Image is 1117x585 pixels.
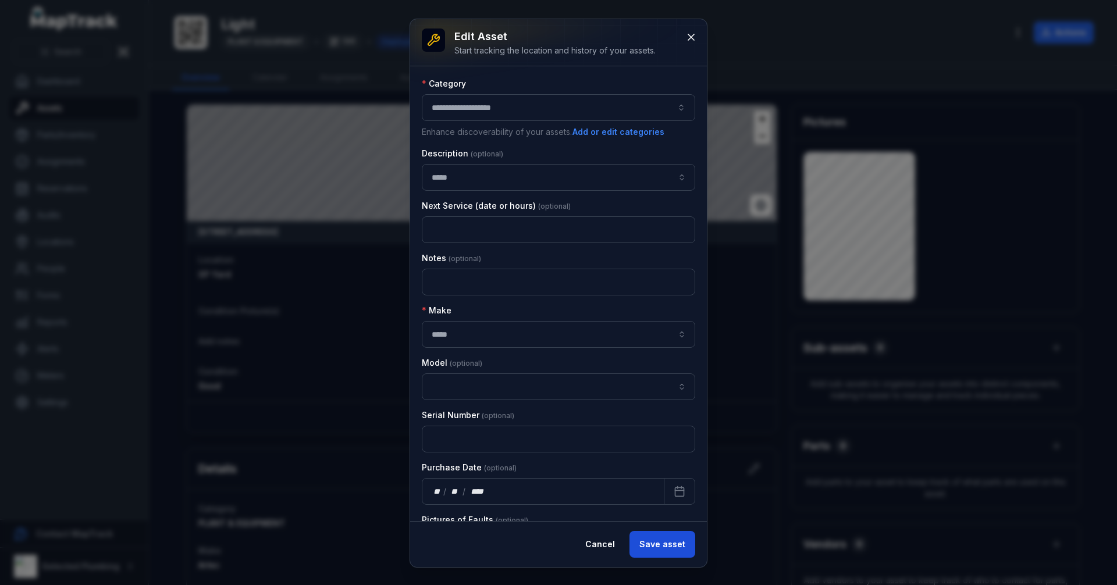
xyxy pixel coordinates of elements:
label: Description [422,148,503,159]
label: Purchase Date [422,462,517,473]
button: Save asset [629,531,695,558]
div: month, [447,486,463,497]
button: Add or edit categories [572,126,665,138]
input: asset-edit:cf[09246113-4bcc-4687-b44f-db17154807e5]-label [422,321,695,348]
label: Make [422,305,451,316]
label: Pictures of Faults [422,514,528,526]
button: Calendar [664,478,695,505]
label: Notes [422,252,481,264]
input: asset-edit:cf[68832b05-6ea9-43b4-abb7-d68a6a59beaf]-label [422,373,695,400]
div: / [443,486,447,497]
label: Serial Number [422,409,514,421]
label: Category [422,78,466,90]
h3: Edit asset [454,28,656,45]
div: Start tracking the location and history of your assets. [454,45,656,56]
div: / [463,486,467,497]
button: Cancel [575,531,625,558]
p: Enhance discoverability of your assets. [422,126,695,138]
div: year, [467,486,488,497]
input: asset-edit:description-label [422,164,695,191]
label: Model [422,357,482,369]
div: day, [432,486,443,497]
label: Next Service (date or hours) [422,200,571,212]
